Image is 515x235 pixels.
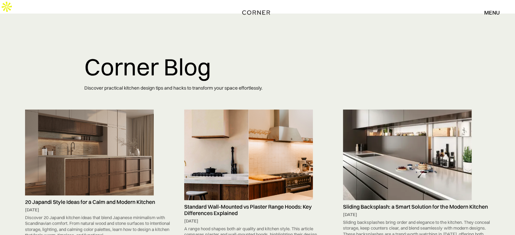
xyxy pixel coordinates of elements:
[343,212,490,218] div: [DATE]
[84,54,431,80] h1: Corner Blog
[25,207,172,213] div: [DATE]
[25,199,172,205] h5: 20 Japandi Style Ideas for a Calm and Modern Kitchen
[184,204,331,216] h5: Standard Wall-Mounted vs Plaster Range Hoods: Key Differences Explained
[484,10,500,15] div: menu
[84,80,431,96] p: Discover practical kitchen design tips and hacks to transform your space effortlessly.
[343,204,490,210] h5: Sliding Backsplash: a Smart Solution for the Modern Kitchen
[240,8,275,17] a: home
[184,218,331,224] div: [DATE]
[477,7,500,18] div: menu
